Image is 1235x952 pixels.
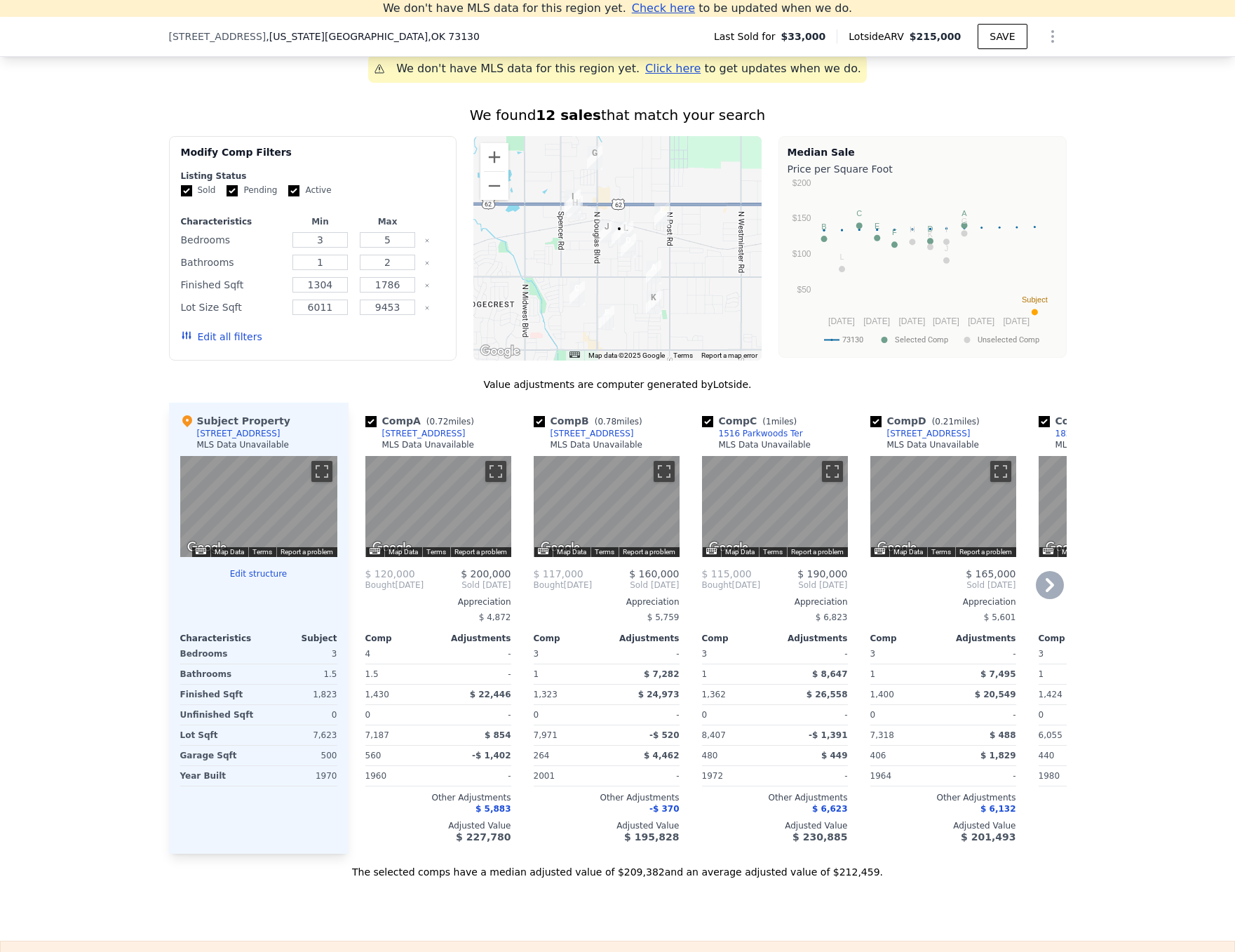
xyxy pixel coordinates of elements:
[1003,316,1030,326] text: [DATE]
[424,260,430,266] button: Clear
[180,685,256,704] div: Finished Sqft
[702,792,848,803] div: Other Adjustments
[472,751,511,760] span: -$ 1,402
[792,831,847,843] span: $ 230,885
[792,213,811,223] text: $150
[180,568,337,579] button: Edit structure
[181,185,192,196] input: Sold
[365,792,511,803] div: Other Adjustments
[534,633,607,644] div: Comp
[180,633,259,644] div: Characteristics
[898,316,925,326] text: [DATE]
[1042,539,1088,557] a: Open this area in Google Maps (opens a new window)
[438,633,511,644] div: Adjustments
[180,705,256,725] div: Unfinished Sqft
[262,725,337,745] div: 7,623
[909,225,915,234] text: H
[538,548,548,554] button: Keyboard shortcuts
[227,185,277,196] label: Pending
[181,253,284,272] div: Bathrooms
[534,792,680,803] div: Other Adjustments
[968,316,994,326] text: [DATE]
[357,216,419,227] div: Max
[638,690,680,699] span: $ 24,973
[990,461,1011,482] button: Toggle fullscreen view
[816,612,848,622] span: $ 6,823
[485,461,506,482] button: Toggle fullscreen view
[477,342,523,361] img: Google
[428,31,480,42] span: , OK 73130
[778,644,848,664] div: -
[647,612,680,622] span: $ 5,759
[609,766,680,786] div: -
[895,335,948,344] text: Selected Comp
[382,428,466,439] div: [STREET_ADDRESS]
[978,24,1027,49] button: SAVE
[534,428,634,439] a: [STREET_ADDRESS]
[589,417,648,427] span: ( miles)
[587,146,602,170] div: 8917 Cecile Pl
[1039,649,1044,659] span: 3
[215,547,244,557] button: Map Data
[702,690,726,699] span: 1,362
[984,612,1016,622] span: $ 5,601
[702,766,772,786] div: 1972
[644,751,679,760] span: $ 4,462
[534,664,604,684] div: 1
[1039,792,1185,803] div: Other Adjustments
[480,172,508,200] button: Zoom out
[646,290,661,314] div: 501 Lotus Ave
[382,439,475,450] div: MLS Data Unavailable
[365,579,424,591] div: [DATE]
[365,766,436,786] div: 1960
[181,145,445,170] div: Modify Comp Filters
[812,804,847,814] span: $ 6,623
[365,710,371,720] span: 0
[870,414,985,428] div: Comp D
[910,31,961,42] span: $215,000
[565,189,581,213] div: 8629 Hillridge Dr
[961,217,967,225] text: G
[365,751,382,760] span: 560
[365,633,438,644] div: Comp
[870,820,1016,831] div: Adjusted Value
[788,145,1058,159] div: Median Sale
[870,766,940,786] div: 1964
[893,547,923,557] button: Map Data
[856,209,862,217] text: C
[646,260,661,284] div: 917 Lotus Ave
[262,746,337,765] div: 500
[180,414,290,428] div: Subject Property
[778,766,848,786] div: -
[926,417,985,427] span: ( miles)
[169,377,1067,391] div: Value adjustments are computer generated by Lotside .
[612,222,627,246] div: 9309 NE Sherwell Dr
[441,664,511,684] div: -
[702,456,848,557] div: Map
[441,644,511,664] div: -
[227,185,238,196] input: Pending
[365,820,511,831] div: Adjusted Value
[632,1,695,15] span: Check here
[569,281,585,305] div: 1516 Parkwoods Ter
[534,710,539,720] span: 0
[1039,414,1152,428] div: Comp E
[702,579,761,591] div: [DATE]
[870,730,894,740] span: 7,318
[807,690,848,699] span: $ 26,558
[1042,539,1088,557] img: Google
[480,143,508,171] button: Zoom in
[389,547,418,557] button: Map Data
[262,705,337,725] div: 0
[595,548,614,556] a: Terms
[870,579,1016,591] span: Sold [DATE]
[365,664,436,684] div: 1.5
[812,669,847,679] span: $ 8,647
[607,633,680,644] div: Adjustments
[534,579,593,591] div: [DATE]
[599,306,614,330] div: 310 Bent Tree Dr
[1039,633,1112,644] div: Comp
[365,414,480,428] div: Comp A
[441,705,511,725] div: -
[180,644,256,664] div: Bedrooms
